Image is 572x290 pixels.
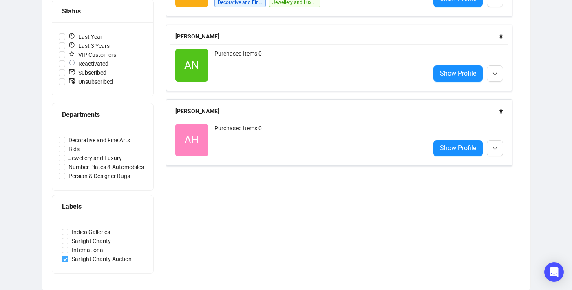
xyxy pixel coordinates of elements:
[65,154,125,163] span: Jewellery and Luxury
[65,32,106,41] span: Last Year
[62,6,144,16] div: Status
[166,25,521,91] a: [PERSON_NAME]#ANPurchased Items:0Show Profile
[62,201,144,212] div: Labels
[499,33,503,40] span: #
[184,57,199,74] span: AN
[65,163,147,172] span: Number Plates & Automobiles
[440,143,476,153] span: Show Profile
[68,254,135,263] span: Sarlight Charity Auction
[166,99,521,166] a: [PERSON_NAME]#AHPurchased Items:0Show Profile
[65,136,133,145] span: Decorative and Fine Arts
[65,41,113,50] span: Last 3 Years
[184,132,199,148] span: AH
[65,77,116,86] span: Unsubscribed
[65,172,133,181] span: Persian & Designer Rugs
[544,262,564,282] div: Open Intercom Messenger
[214,124,424,156] div: Purchased Items: 0
[175,107,499,116] div: [PERSON_NAME]
[68,236,114,245] span: Sarlight Charity
[65,145,83,154] span: Bids
[433,65,483,82] a: Show Profile
[433,140,483,156] a: Show Profile
[492,146,497,151] span: down
[62,109,144,120] div: Departments
[68,245,108,254] span: International
[499,107,503,115] span: #
[492,71,497,76] span: down
[68,228,113,236] span: Indico Galleries
[65,68,110,77] span: Subscribed
[65,59,112,68] span: Reactivated
[175,32,499,41] div: [PERSON_NAME]
[65,50,119,59] span: VIP Customers
[214,49,424,82] div: Purchased Items: 0
[440,68,476,78] span: Show Profile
